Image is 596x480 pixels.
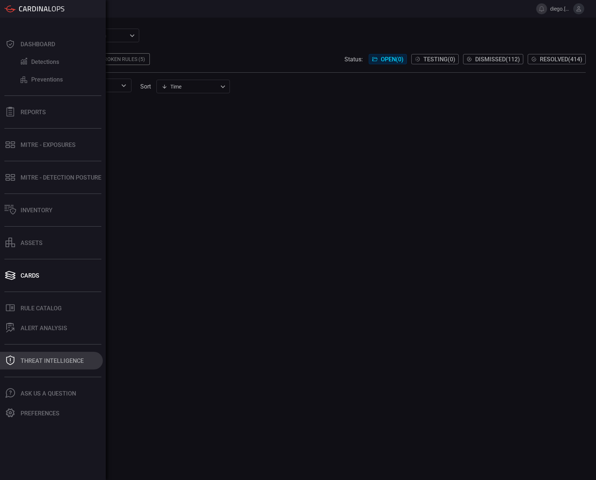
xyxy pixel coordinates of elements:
span: Open ( 0 ) [381,56,404,63]
button: Resolved(414) [528,54,586,64]
div: MITRE - Detection Posture [21,174,101,181]
button: Open(0) [369,54,407,64]
div: ALERT ANALYSIS [21,325,67,332]
div: Rule Catalog [21,305,62,312]
label: sort [140,83,151,90]
div: Time [162,83,218,90]
div: Cards [21,272,39,279]
button: Open [119,80,129,91]
div: Reports [21,109,46,116]
span: diego.[PERSON_NAME].amandi [550,6,570,12]
div: Threat Intelligence [21,357,84,364]
div: Inventory [21,207,53,214]
span: Dismissed ( 112 ) [475,56,520,63]
div: Dashboard [21,41,55,48]
div: Ask Us A Question [21,390,76,397]
div: Broken Rules (5) [96,53,150,65]
div: Preventions [31,76,63,83]
div: Detections [31,58,59,65]
div: assets [21,239,43,246]
button: Dismissed(112) [463,54,523,64]
span: Testing ( 0 ) [423,56,455,63]
span: Status: [344,56,363,63]
div: MITRE - Exposures [21,141,76,148]
span: Resolved ( 414 ) [540,56,582,63]
button: Testing(0) [411,54,459,64]
div: Preferences [21,410,59,417]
